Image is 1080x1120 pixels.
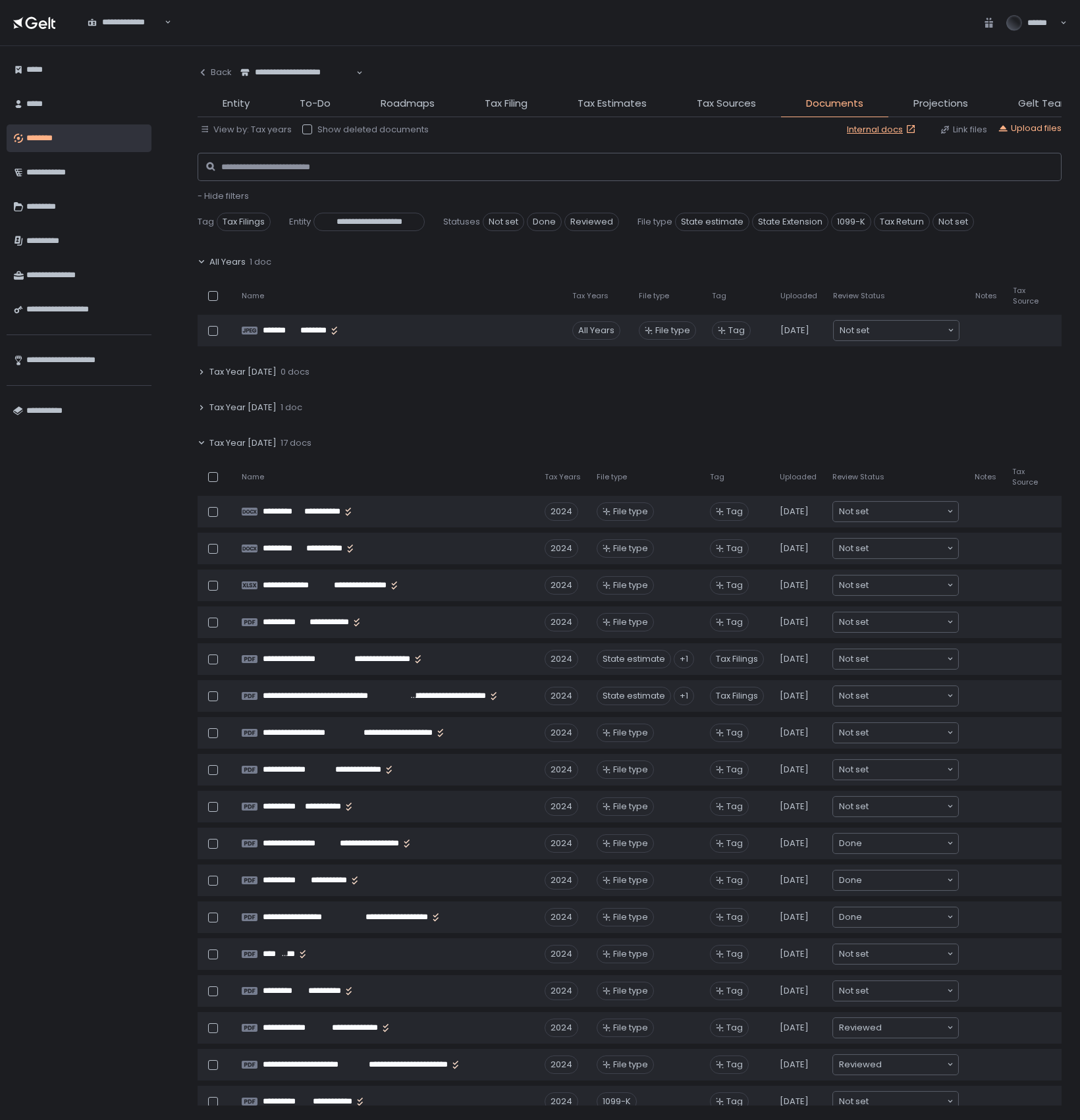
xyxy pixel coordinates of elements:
span: Roadmaps [381,96,435,111]
span: Not set [839,505,869,518]
span: Not set [839,542,869,555]
div: Back [198,67,232,78]
input: Search for option [882,1021,946,1034]
span: 17 docs [281,437,311,449]
div: Search for option [833,981,958,1001]
span: Uploaded [780,472,817,482]
span: Tag [726,543,743,554]
span: [DATE] [780,801,809,813]
div: Search for option [833,944,958,964]
div: Search for option [833,612,958,632]
span: Not set [839,947,869,961]
span: [DATE] [780,1022,809,1034]
span: [DATE] [780,1096,809,1107]
span: Tax Year [DATE] [209,402,277,413]
span: File type [613,948,648,960]
span: 1 doc [250,256,271,268]
div: Search for option [232,59,363,87]
span: Tag [726,1096,743,1107]
span: Not set [839,616,869,629]
input: Search for option [869,324,946,337]
button: Link files [940,124,987,136]
span: File type [613,543,648,554]
div: 2024 [545,576,578,595]
input: Search for option [869,542,946,555]
span: To-Do [300,96,331,111]
span: Notes [975,291,997,301]
span: Documents [806,96,863,111]
div: All Years [572,321,620,340]
input: Search for option [869,653,946,666]
div: Search for option [833,575,958,595]
input: Search for option [869,800,946,813]
span: State Extension [752,213,828,231]
input: Search for option [862,874,946,887]
span: All Years [209,256,246,268]
span: Not set [839,763,869,776]
span: Projections [913,96,968,111]
span: Entity [289,216,311,228]
div: 2024 [545,1019,578,1037]
span: Notes [975,472,996,482]
span: - Hide filters [198,190,249,202]
span: Done [839,911,862,924]
div: 2024 [545,871,578,890]
div: Search for option [833,649,958,669]
span: Name [242,472,264,482]
span: Tag [726,1022,743,1034]
span: Tag [726,838,743,849]
span: [DATE] [780,874,809,886]
div: 2024 [545,908,578,926]
span: Tax Years [572,291,608,301]
span: File type [613,874,648,886]
input: Search for option [869,984,946,998]
span: File type [613,1059,648,1071]
span: [DATE] [780,653,809,665]
div: 2024 [545,1055,578,1074]
div: +1 [674,687,694,705]
span: 1 doc [281,402,302,413]
div: +1 [674,650,694,668]
span: [DATE] [780,579,809,591]
span: Tax Estimates [578,96,647,111]
span: Tax Filing [485,96,527,111]
div: Search for option [833,539,958,558]
div: 2024 [545,1092,578,1111]
div: 2024 [545,502,578,521]
input: Search for option [869,689,946,703]
div: Search for option [79,9,171,37]
span: Tax Filings [710,650,764,668]
div: Search for option [833,1092,958,1111]
div: 2024 [545,982,578,1000]
div: Search for option [833,723,958,743]
span: Tax Years [545,472,581,482]
span: File type [613,1022,648,1034]
span: Tax Year [DATE] [209,437,277,449]
input: Search for option [862,837,946,850]
span: Reviewed [564,213,619,231]
div: 1099-K [597,1092,637,1111]
div: 2024 [545,539,578,558]
span: Tag [726,506,743,518]
span: Tag [710,472,724,482]
span: Tag [726,727,743,739]
button: Back [198,59,232,86]
span: Uploaded [780,291,817,301]
span: Not set [839,1095,869,1108]
span: [DATE] [780,838,809,849]
span: Tax Sources [697,96,756,111]
span: [DATE] [780,616,809,628]
span: File type [613,911,648,923]
div: 2024 [545,724,578,742]
div: Search for option [833,502,958,521]
span: Not set [483,213,524,231]
div: 2024 [545,797,578,816]
div: Search for option [833,797,958,816]
div: 2024 [545,945,578,963]
span: File type [613,727,648,739]
span: [DATE] [780,1059,809,1071]
div: Search for option [833,1055,958,1075]
input: Search for option [869,726,946,739]
span: Tax Year [DATE] [209,366,277,378]
span: File type [639,291,669,301]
